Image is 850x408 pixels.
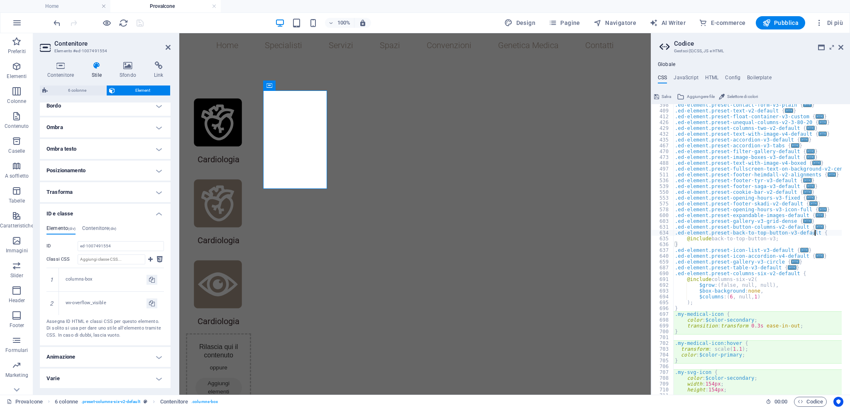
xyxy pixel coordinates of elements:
div: 470 [652,149,674,154]
i: Quando ridimensioni, regola automaticamente il livello di zoom in modo che corrisponda al disposi... [359,19,366,27]
span: . preset-columns-six-v2-default [81,397,140,407]
h4: Contenitore [40,61,85,79]
div: 698 [652,317,674,323]
button: reload [118,18,128,28]
p: Slider [10,272,23,279]
span: ... [806,126,815,130]
i: Annulla: Modifica (S)CSS (Ctrl+Z) [52,18,62,28]
div: 692 [652,282,674,288]
span: ... [816,114,824,119]
button: 6 colonne [40,86,106,95]
p: Header [9,297,25,304]
div: 636 [652,242,674,247]
h4: Link [147,61,171,79]
div: Assegna ID HTML e classi CSS per questo elemento. Di solito si usa per dare uno stile all'element... [46,318,164,339]
div: 488 [652,160,674,166]
span: Navigatore [594,19,636,27]
p: Footer [10,322,24,329]
i: Questo elemento è un preset personalizzabile [144,399,147,404]
nav: breadcrumb [55,397,218,407]
button: AI Writer [646,16,689,29]
span: Pagine [549,19,580,27]
p: Formulari [5,347,28,354]
em: 2 [46,300,58,307]
div: 695 [652,300,674,305]
span: ... [806,155,815,159]
div: 701 [652,335,674,340]
button: Pagine [545,16,584,29]
div: 702 [652,340,674,346]
h4: Ombra testo [40,139,171,159]
span: AI Writer [650,19,686,27]
div: 634 [652,230,674,236]
span: ... [818,207,827,212]
span: 00 00 [774,397,787,407]
span: (div) [109,227,116,231]
p: Elementi [7,73,27,80]
div: 473 [652,154,674,160]
h4: Posizionamento [40,161,171,181]
h4: HTML [705,75,719,84]
span: Aggiungere file [687,92,715,102]
div: 635 [652,236,674,242]
span: Fai clic per selezionare. Doppio clic per modificare [55,397,78,407]
span: Design [504,19,535,27]
span: ... [809,201,818,206]
input: L'ID è protetto da scrittura... [78,241,164,251]
div: 575 [652,201,674,207]
span: E-commerce [699,19,745,27]
button: Di più [812,16,846,29]
div: 536 [652,178,674,183]
div: Rilascia qui il contenuto [7,300,72,391]
button: E-commerce [696,16,749,29]
span: ... [804,190,812,194]
div: 704 [652,352,674,358]
h4: Bordo [40,96,171,116]
span: ... [791,259,799,264]
button: Pubblica [756,16,806,29]
div: 699 [652,323,674,329]
i: Ricarica la pagina [119,18,128,28]
div: 696 [652,305,674,311]
span: ... [816,254,824,258]
div: 539 [652,183,674,189]
span: ... [791,143,799,148]
span: ... [806,184,815,188]
span: ... [785,108,793,113]
button: Selettore di colori [718,92,759,102]
div: 691 [652,276,674,282]
div: columns-box [66,276,147,283]
span: (div) [68,227,76,231]
h3: Gestsci (S)CSS, JS e HTML [674,47,827,55]
div: 711 [652,393,674,398]
span: Fai clic per selezionare. Doppio clic per modificare [160,397,188,407]
div: 687 [652,265,674,271]
div: 550 [652,189,674,195]
div: 693 [652,288,674,294]
h4: ProvaIcone [110,2,221,11]
p: Tabelle [9,198,25,204]
span: ... [816,225,824,229]
label: ID [46,241,78,251]
span: Aggiungi elementi [16,344,63,364]
div: 700 [652,329,674,335]
h4: ID e classe [40,204,171,219]
button: Usercentrics [833,397,843,407]
h4: JavaScript [674,75,698,84]
h4: CSS [658,75,667,84]
h4: Trasforma [40,182,171,202]
div: 578 [652,207,674,213]
h4: Globale [658,61,675,68]
h4: Stile [85,61,112,79]
div: 511 [652,172,674,178]
h4: Contenitore [82,225,116,235]
span: ... [800,137,808,142]
h2: Contenitore [54,40,171,47]
button: undo [52,18,62,28]
span: ... [804,103,812,107]
h2: Codice [674,40,843,47]
div: 694 [652,294,674,300]
div: 398 [652,102,674,108]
